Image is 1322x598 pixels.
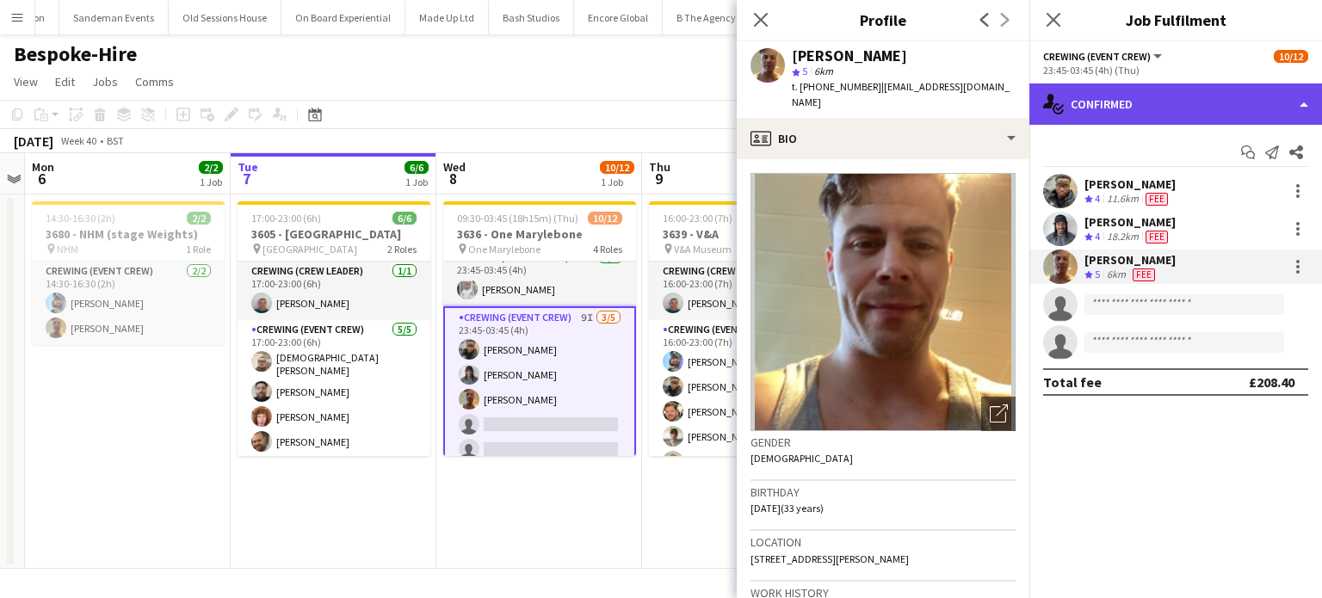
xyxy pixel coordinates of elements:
div: Open photos pop-in [981,397,1016,431]
div: £208.40 [1249,373,1294,391]
button: On Board Experiential [281,1,405,34]
span: One Marylebone [468,243,541,256]
app-card-role: Crewing (Crew Leader)1/123:45-03:45 (4h)[PERSON_NAME] [443,248,636,306]
span: Thu [649,159,670,175]
app-card-role: Crewing (Event Crew)2/214:30-16:30 (2h)[PERSON_NAME][PERSON_NAME] [32,262,225,345]
span: 14:30-16:30 (2h) [46,212,115,225]
span: 17:00-23:00 (6h) [251,212,321,225]
div: 1 Job [601,176,633,188]
span: NHM [57,243,78,256]
button: Crewing (Event Crew) [1043,50,1164,63]
div: 23:45-03:45 (4h) (Thu) [1043,64,1308,77]
app-card-role: Crewing (Event Crew)5/517:00-23:00 (6h)[DEMOGRAPHIC_DATA][PERSON_NAME][PERSON_NAME][PERSON_NAME][... [238,320,430,484]
span: 6km [811,65,837,77]
div: Crew has different fees then in role [1142,230,1171,244]
div: Bio [737,118,1029,159]
span: Week 40 [57,134,100,147]
span: 1 Role [186,243,211,256]
h3: Location [751,534,1016,550]
h3: 3639 - V&A [649,226,842,242]
button: Sandeman Events [59,1,169,34]
span: 10/12 [1274,50,1308,63]
app-card-role: Crewing (Event Crew)9I3/523:45-03:45 (4h)[PERSON_NAME][PERSON_NAME][PERSON_NAME] [443,306,636,468]
span: Fee [1146,193,1168,206]
span: | [EMAIL_ADDRESS][DOMAIN_NAME] [792,80,1010,108]
span: Tue [238,159,258,175]
div: [DATE] [14,133,53,150]
span: 7 [235,169,258,188]
img: Crew avatar or photo [751,173,1016,431]
div: Crew has different fees then in role [1142,192,1171,207]
span: t. [PHONE_NUMBER] [792,80,881,93]
div: [PERSON_NAME] [1084,176,1176,192]
span: 5 [802,65,807,77]
app-job-card: 16:00-23:00 (7h)6/63639 - V&A V&A Museum2 RolesCrewing (Crew Leader)1/116:00-23:00 (7h)[PERSON_NA... [649,201,842,456]
div: Crew has different fees then in role [1129,268,1158,282]
app-card-role: Crewing (Crew Leader)1/116:00-23:00 (7h)[PERSON_NAME] [649,262,842,320]
app-job-card: 17:00-23:00 (6h)6/63605 - [GEOGRAPHIC_DATA] [GEOGRAPHIC_DATA]2 RolesCrewing (Crew Leader)1/117:00... [238,201,430,456]
span: 6/6 [392,212,417,225]
div: 6km [1103,268,1129,282]
span: 9 [646,169,670,188]
span: V&A Museum [674,243,732,256]
a: Jobs [85,71,125,93]
h1: Bespoke-Hire [14,41,137,67]
h3: Profile [737,9,1029,31]
span: Crewing (Event Crew) [1043,50,1151,63]
span: Wed [443,159,466,175]
span: [DATE] (33 years) [751,502,824,515]
div: [PERSON_NAME] [792,48,907,64]
app-job-card: 14:30-16:30 (2h)2/23680 - NHM (stage Weights) NHM1 RoleCrewing (Event Crew)2/214:30-16:30 (2h)[PE... [32,201,225,345]
span: 4 [1095,230,1100,243]
span: Fee [1133,268,1155,281]
div: 18.2km [1103,230,1142,244]
span: Comms [135,74,174,89]
span: 2/2 [187,212,211,225]
span: Fee [1146,231,1168,244]
div: Total fee [1043,373,1102,391]
span: [DEMOGRAPHIC_DATA] [751,452,853,465]
span: Jobs [92,74,118,89]
app-job-card: 09:30-03:45 (18h15m) (Thu)10/123636 - One Marylebone One Marylebone4 Roles[PERSON_NAME][PERSON_NA... [443,201,636,456]
span: 4 Roles [593,243,622,256]
span: 6 [29,169,54,188]
h3: Gender [751,435,1016,450]
button: Old Sessions House [169,1,281,34]
span: 8 [441,169,466,188]
div: Confirmed [1029,83,1322,125]
a: Edit [48,71,82,93]
a: View [7,71,45,93]
span: 5 [1095,268,1100,281]
span: 2/2 [199,161,223,174]
span: [STREET_ADDRESS][PERSON_NAME] [751,552,909,565]
span: 10/12 [588,212,622,225]
h3: 3680 - NHM (stage Weights) [32,226,225,242]
h3: 3605 - [GEOGRAPHIC_DATA] [238,226,430,242]
div: BST [107,134,124,147]
div: 1 Job [405,176,428,188]
div: [PERSON_NAME] [1084,252,1176,268]
span: [GEOGRAPHIC_DATA] [263,243,357,256]
span: View [14,74,38,89]
h3: 3636 - One Marylebone [443,226,636,242]
div: [PERSON_NAME] [1084,214,1176,230]
span: 16:00-23:00 (7h) [663,212,732,225]
span: 2 Roles [387,243,417,256]
button: Bash Studios [489,1,574,34]
span: 09:30-03:45 (18h15m) (Thu) [457,212,578,225]
button: Encore Global [574,1,663,34]
h3: Birthday [751,484,1016,500]
span: 10/12 [600,161,634,174]
span: 6/6 [405,161,429,174]
h3: Job Fulfilment [1029,9,1322,31]
span: 4 [1095,192,1100,205]
div: 1 Job [200,176,222,188]
button: Made Up Ltd [405,1,489,34]
span: Mon [32,159,54,175]
app-card-role: Crewing (Event Crew)5/516:00-23:00 (7h)[PERSON_NAME][PERSON_NAME][PERSON_NAME][PERSON_NAME][PERSO... [649,320,842,478]
button: B The Agency [663,1,751,34]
